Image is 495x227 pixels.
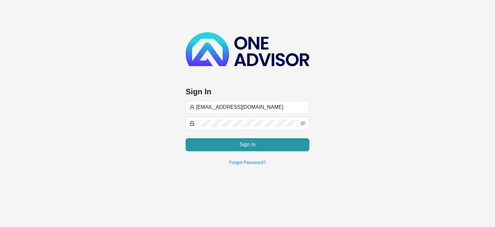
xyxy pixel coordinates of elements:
button: Sign In [186,138,309,151]
a: Forgot Password? [229,160,266,165]
span: lock [189,121,195,126]
h3: Sign In [186,87,309,97]
img: b89e593ecd872904241dc73b71df2e41-logo-dark.svg [186,32,309,66]
input: Username [196,103,306,111]
span: eye-invisible [300,121,306,126]
span: user [189,105,195,110]
span: Sign In [239,141,256,149]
